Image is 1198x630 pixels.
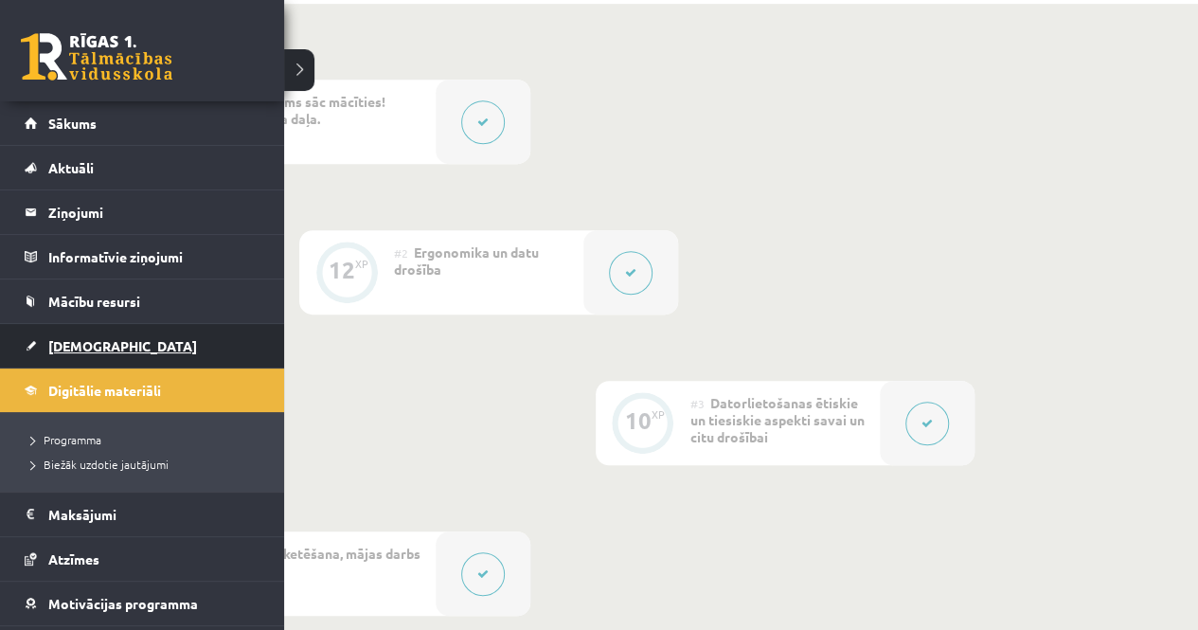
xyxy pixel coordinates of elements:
span: #2 [394,245,408,261]
span: Anketēšana, mājas darbs [266,545,420,562]
span: Aktuāli [48,159,94,176]
span: Ergonomika un datu drošība [394,243,539,278]
a: Maksājumi [25,493,260,536]
span: Sākums [48,115,97,132]
span: Pirms sāc mācīties! Ievada daļa. [246,93,385,127]
a: Ziņojumi [25,190,260,234]
a: [DEMOGRAPHIC_DATA] [25,324,260,368]
a: Atzīmes [25,537,260,581]
legend: Maksājumi [48,493,260,536]
a: Aktuāli [25,146,260,189]
span: Datorlietošanas ētiskie un tiesiskie aspekti savai un citu drošībai [690,394,865,445]
div: XP [652,409,665,420]
a: Rīgas 1. Tālmācības vidusskola [21,33,172,81]
span: [DEMOGRAPHIC_DATA] [48,337,197,354]
span: Digitālie materiāli [48,382,161,399]
div: XP [355,259,368,269]
legend: Informatīvie ziņojumi [48,235,260,279]
div: 12 [329,261,355,279]
a: Programma [24,431,265,448]
a: Sākums [25,101,260,145]
span: Motivācijas programma [48,595,198,612]
a: Motivācijas programma [25,582,260,625]
a: Digitālie materiāli [25,369,260,412]
a: Informatīvie ziņojumi [25,235,260,279]
span: #3 [690,396,705,411]
legend: Ziņojumi [48,190,260,234]
a: Biežāk uzdotie jautājumi [24,456,265,473]
div: 10 [625,412,652,429]
span: Atzīmes [48,550,99,567]
span: Programma [24,432,101,447]
span: Mācību resursi [48,293,140,310]
a: Mācību resursi [25,279,260,323]
span: Biežāk uzdotie jautājumi [24,457,169,472]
